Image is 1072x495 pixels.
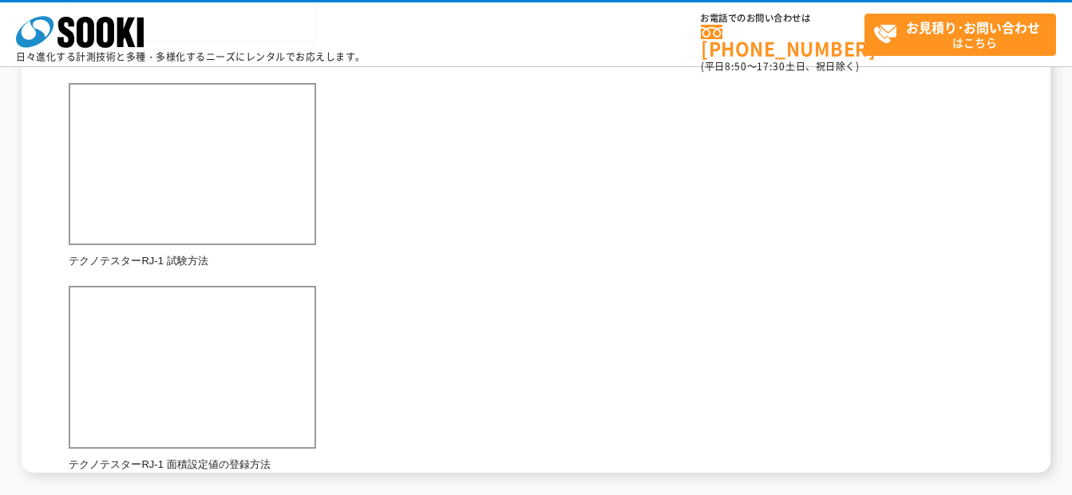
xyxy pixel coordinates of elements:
[69,457,316,473] p: テクノテスターRJ-1 面積設定値の登録方法
[906,18,1040,37] strong: お見積り･お問い合わせ
[69,253,316,270] p: テクノテスターRJ-1 試験方法
[701,25,864,57] a: [PHONE_NUMBER]
[701,59,859,73] span: (平日 ～ 土日、祝日除く)
[725,59,747,73] span: 8:50
[873,14,1055,54] span: はこちら
[16,52,366,61] p: 日々進化する計測技術と多種・多様化するニーズにレンタルでお応えします。
[864,14,1056,56] a: お見積り･お問い合わせはこちら
[701,14,864,23] span: お電話でのお問い合わせは
[757,59,785,73] span: 17:30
